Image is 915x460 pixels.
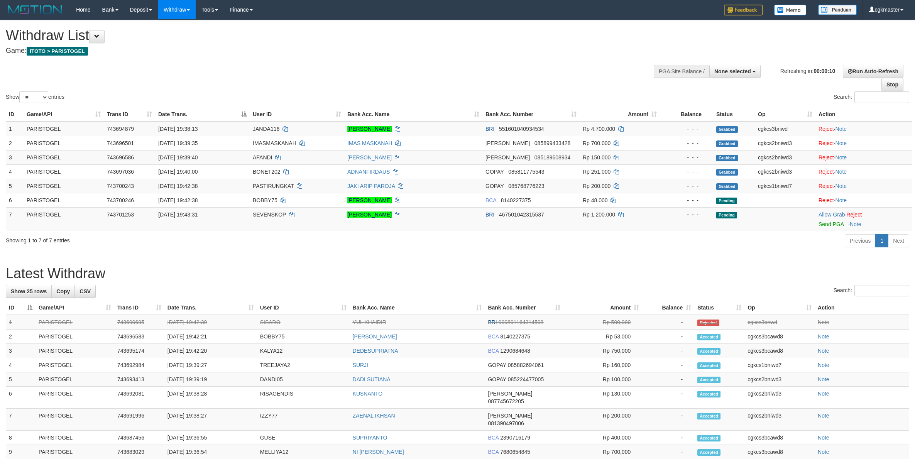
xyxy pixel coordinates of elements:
[744,445,815,459] td: cgkcs3bcawd8
[350,301,485,315] th: Bank Acc. Name: activate to sort column ascending
[815,164,912,179] td: ·
[881,78,903,91] a: Stop
[815,107,912,122] th: Action
[164,409,257,431] td: [DATE] 19:38:27
[508,183,544,189] span: Copy 085768776223 to clipboard
[716,155,738,161] span: Grabbed
[257,301,350,315] th: User ID: activate to sort column ascending
[819,140,834,146] a: Reject
[164,330,257,344] td: [DATE] 19:42:21
[253,183,294,189] span: PASTIRUNGKAT
[347,154,392,161] a: [PERSON_NAME]
[755,122,815,136] td: cgkcs3briwd
[6,301,36,315] th: ID: activate to sort column descending
[24,193,104,207] td: PARISTOGEL
[697,435,720,441] span: Accepted
[6,330,36,344] td: 2
[74,285,96,298] a: CSV
[51,285,75,298] a: Copy
[24,122,104,136] td: PARISTOGEL
[488,348,499,354] span: BCA
[744,344,815,358] td: cgkcs3bcawd8
[485,140,530,146] span: [PERSON_NAME]
[114,315,164,330] td: 743690695
[697,334,720,340] span: Accepted
[819,183,834,189] a: Reject
[114,387,164,409] td: 743692081
[36,409,114,431] td: PARISTOGEL
[24,107,104,122] th: Game/API: activate to sort column ascending
[485,211,494,218] span: BRI
[744,315,815,330] td: cgkcs3briwd
[815,136,912,150] td: ·
[158,154,198,161] span: [DATE] 19:39:40
[815,179,912,193] td: ·
[253,197,277,203] span: BOBBY75
[818,376,829,382] a: Note
[563,315,642,330] td: Rp 500,000
[834,91,909,103] label: Search:
[846,211,862,218] a: Reject
[709,65,761,78] button: None selected
[563,431,642,445] td: Rp 400,000
[843,65,903,78] a: Run Auto-Refresh
[508,169,544,175] span: Copy 085811775543 to clipboard
[6,233,375,244] div: Showing 1 to 7 of 7 entries
[744,358,815,372] td: cgkcs1bniwd7
[488,413,532,419] span: [PERSON_NAME]
[253,154,272,161] span: AFANDI
[697,413,720,419] span: Accepted
[164,387,257,409] td: [DATE] 19:38:28
[6,344,36,358] td: 3
[697,348,720,355] span: Accepted
[534,154,570,161] span: Copy 085189608934 to clipboard
[818,362,829,368] a: Note
[815,193,912,207] td: ·
[818,319,829,325] a: Note
[716,198,737,204] span: Pending
[253,126,279,132] span: JANDA116
[485,197,496,203] span: BCA
[114,358,164,372] td: 743692984
[79,288,91,294] span: CSV
[155,107,250,122] th: Date Trans.: activate to sort column descending
[114,409,164,431] td: 743691996
[347,169,390,175] a: ADNANFIRDAUS
[716,212,737,218] span: Pending
[24,179,104,193] td: PARISTOGEL
[836,169,847,175] a: Note
[744,431,815,445] td: cgkcs3bcawd8
[488,435,499,441] span: BCA
[36,330,114,344] td: PARISTOGEL
[642,372,694,387] td: -
[488,319,497,325] span: BRI
[563,372,642,387] td: Rp 100,000
[36,445,114,459] td: PARISTOGEL
[697,377,720,383] span: Accepted
[164,315,257,330] td: [DATE] 19:42:39
[164,358,257,372] td: [DATE] 19:39:27
[257,387,350,409] td: RISAGENDIS
[6,207,24,231] td: 7
[583,140,611,146] span: Rp 700.000
[836,197,847,203] a: Note
[164,431,257,445] td: [DATE] 19:36:55
[755,150,815,164] td: cgkcs2bniwd3
[485,183,504,189] span: GOPAY
[854,91,909,103] input: Search:
[819,154,834,161] a: Reject
[499,126,544,132] span: Copy 551601040934534 to clipboard
[815,207,912,231] td: ·
[642,315,694,330] td: -
[563,445,642,459] td: Rp 700,000
[344,107,482,122] th: Bank Acc. Name: activate to sort column ascending
[107,126,134,132] span: 743694879
[818,449,829,455] a: Note
[563,301,642,315] th: Amount: activate to sort column ascending
[24,164,104,179] td: PARISTOGEL
[253,211,286,218] span: SEVENSKOP
[716,140,738,147] span: Grabbed
[6,431,36,445] td: 8
[755,179,815,193] td: cgkcs1bniwd7
[488,420,524,426] span: Copy 081390497006 to clipboard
